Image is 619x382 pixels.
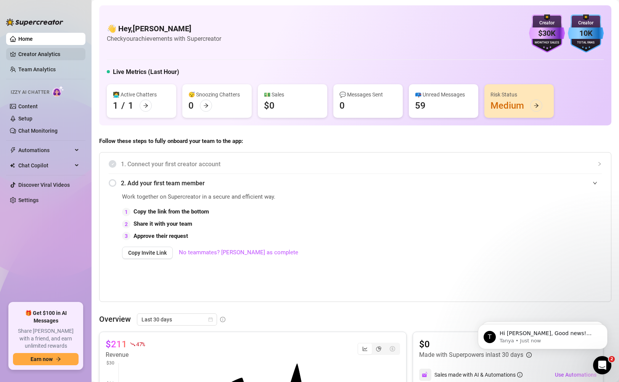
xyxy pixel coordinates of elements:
[122,232,130,240] div: 3
[568,14,604,53] img: blue-badge-DgoSNQY1.svg
[593,356,611,374] iframe: Intercom live chat
[18,103,38,109] a: Content
[122,247,173,259] button: Copy Invite Link
[113,100,118,112] div: 1
[593,181,597,185] span: expanded
[568,27,604,39] div: 10K
[18,197,39,203] a: Settings
[11,89,49,96] span: Izzy AI Chatter
[52,86,64,97] img: AI Chatter
[376,346,381,352] span: pie-chart
[141,314,212,325] span: Last 30 days
[529,27,565,39] div: $30K
[133,233,188,239] strong: Approve their request
[133,208,209,215] strong: Copy the link from the bottom
[143,103,148,108] span: arrow-right
[203,103,209,108] span: arrow-right
[18,159,72,172] span: Chat Copilot
[517,372,523,377] span: info-circle
[534,103,539,108] span: arrow-right
[339,90,397,99] div: 💬 Messages Sent
[179,248,298,257] a: No teammates? [PERSON_NAME] as complete
[449,193,602,290] iframe: Adding Team Members
[122,208,130,216] div: 1
[18,182,70,188] a: Discover Viral Videos
[390,346,395,352] span: dollar-circle
[10,163,15,168] img: Chat Copilot
[362,346,368,352] span: line-chart
[136,340,145,348] span: 47 %
[264,100,275,112] div: $0
[220,317,225,322] span: info-circle
[122,220,130,228] div: 2
[133,220,192,227] strong: Share it with your team
[18,128,58,134] a: Chat Monitoring
[188,100,194,112] div: 0
[415,90,472,99] div: 📪 Unread Messages
[422,371,429,378] img: svg%3e
[109,155,602,173] div: 1. Connect your first creator account
[122,193,430,202] span: Work together on Supercreator in a secure and efficient way.
[18,116,32,122] a: Setup
[529,40,565,45] div: Monthly Sales
[121,159,602,169] span: 1. Connect your first creator account
[18,48,79,60] a: Creator Analytics
[529,14,565,53] img: purple-badge-B9DA21FR.svg
[99,313,131,325] article: Overview
[18,36,33,42] a: Home
[419,350,523,360] article: Made with Superpowers in last 30 days
[130,342,135,347] span: fall
[128,250,167,256] span: Copy Invite Link
[597,162,602,166] span: collapsed
[107,34,221,43] article: Check your achievements with Supercreator
[339,100,345,112] div: 0
[188,90,246,99] div: 😴 Snoozing Chatters
[466,308,619,361] iframe: Intercom notifications message
[415,100,426,112] div: 59
[434,371,523,379] div: Sales made with AI & Automations
[13,353,79,365] button: Earn nowarrow-right
[31,356,53,362] span: Earn now
[208,317,213,322] span: calendar
[568,19,604,27] div: Creator
[264,90,321,99] div: 💵 Sales
[419,338,532,350] article: $0
[555,372,596,378] span: Use Automations
[107,23,221,34] h4: 👋 Hey, [PERSON_NAME]
[18,144,72,156] span: Automations
[13,327,79,350] span: Share [PERSON_NAME] with a friend, and earn unlimited rewards
[13,310,79,324] span: 🎁 Get $100 in AI Messages
[109,174,602,193] div: 2. Add your first team member
[106,338,127,350] article: $211
[18,66,56,72] a: Team Analytics
[56,356,61,362] span: arrow-right
[555,369,597,381] button: Use Automations
[490,90,548,99] div: Risk Status
[6,18,63,26] img: logo-BBDzfeDw.svg
[529,19,565,27] div: Creator
[121,178,602,188] span: 2. Add your first team member
[609,356,615,362] span: 2
[113,90,170,99] div: 👩‍💻 Active Chatters
[128,100,133,112] div: 1
[10,147,16,153] span: thunderbolt
[106,350,145,360] article: Revenue
[113,67,179,77] h5: Live Metrics (Last Hour)
[568,40,604,45] div: Total Fans
[357,343,400,355] div: segmented control
[99,138,243,144] strong: Follow these steps to fully onboard your team to the app:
